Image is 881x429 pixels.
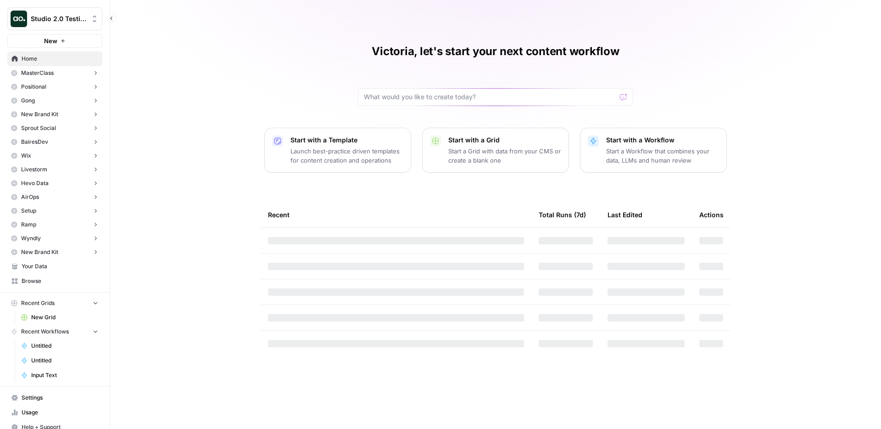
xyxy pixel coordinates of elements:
[21,207,36,215] span: Setup
[7,405,102,420] a: Usage
[7,80,102,94] button: Positional
[17,339,102,353] a: Untitled
[22,277,98,285] span: Browse
[264,128,411,173] button: Start with a TemplateLaunch best-practice driven templates for content creation and operations
[364,92,616,102] input: What would you like to create today?
[21,220,36,229] span: Ramp
[11,11,27,27] img: Studio 2.0 Testing Logo
[21,83,46,91] span: Positional
[21,179,49,187] span: Hevo Data
[7,121,102,135] button: Sprout Social
[31,313,98,322] span: New Grid
[17,368,102,383] a: Input Text
[290,147,403,165] p: Launch best-practice driven templates for content creation and operations
[21,110,58,119] span: New Brand Kit
[7,94,102,107] button: Gong
[31,342,98,350] span: Untitled
[21,327,69,336] span: Recent Workflows
[7,231,102,245] button: Wyndly
[21,138,48,146] span: BairesDev
[17,353,102,368] a: Untitled
[21,69,54,77] span: MasterClass
[422,128,569,173] button: Start with a GridStart a Grid with data from your CMS or create a blank one
[7,51,102,66] a: Home
[448,135,561,145] p: Start with a Grid
[44,36,57,45] span: New
[31,356,98,365] span: Untitled
[22,55,98,63] span: Home
[21,248,58,256] span: New Brand Kit
[21,299,55,307] span: Recent Grids
[7,176,102,190] button: Hevo Data
[22,394,98,402] span: Settings
[699,202,724,227] div: Actions
[7,163,102,176] button: Livestorm
[7,325,102,339] button: Recent Workflows
[21,124,56,132] span: Sprout Social
[7,245,102,259] button: New Brand Kit
[580,128,727,173] button: Start with a WorkflowStart a Workflow that combines your data, LLMs and human review
[21,234,41,243] span: Wyndly
[21,152,31,160] span: Wix
[7,204,102,218] button: Setup
[7,218,102,231] button: Ramp
[31,371,98,379] span: Input Text
[7,149,102,163] button: Wix
[7,135,102,149] button: BairesDev
[7,259,102,274] a: Your Data
[21,193,39,201] span: AirOps
[7,7,102,30] button: Workspace: Studio 2.0 Testing
[7,66,102,80] button: MasterClass
[7,107,102,121] button: New Brand Kit
[539,202,586,227] div: Total Runs (7d)
[448,147,561,165] p: Start a Grid with data from your CMS or create a blank one
[22,408,98,417] span: Usage
[21,96,35,105] span: Gong
[290,135,403,145] p: Start with a Template
[7,390,102,405] a: Settings
[372,44,619,59] h1: Victoria, let's start your next content workflow
[7,190,102,204] button: AirOps
[21,165,47,174] span: Livestorm
[7,274,102,288] a: Browse
[608,202,642,227] div: Last Edited
[268,202,524,227] div: Recent
[7,296,102,310] button: Recent Grids
[31,14,86,23] span: Studio 2.0 Testing
[7,34,102,48] button: New
[606,147,719,165] p: Start a Workflow that combines your data, LLMs and human review
[22,262,98,271] span: Your Data
[17,310,102,325] a: New Grid
[606,135,719,145] p: Start with a Workflow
